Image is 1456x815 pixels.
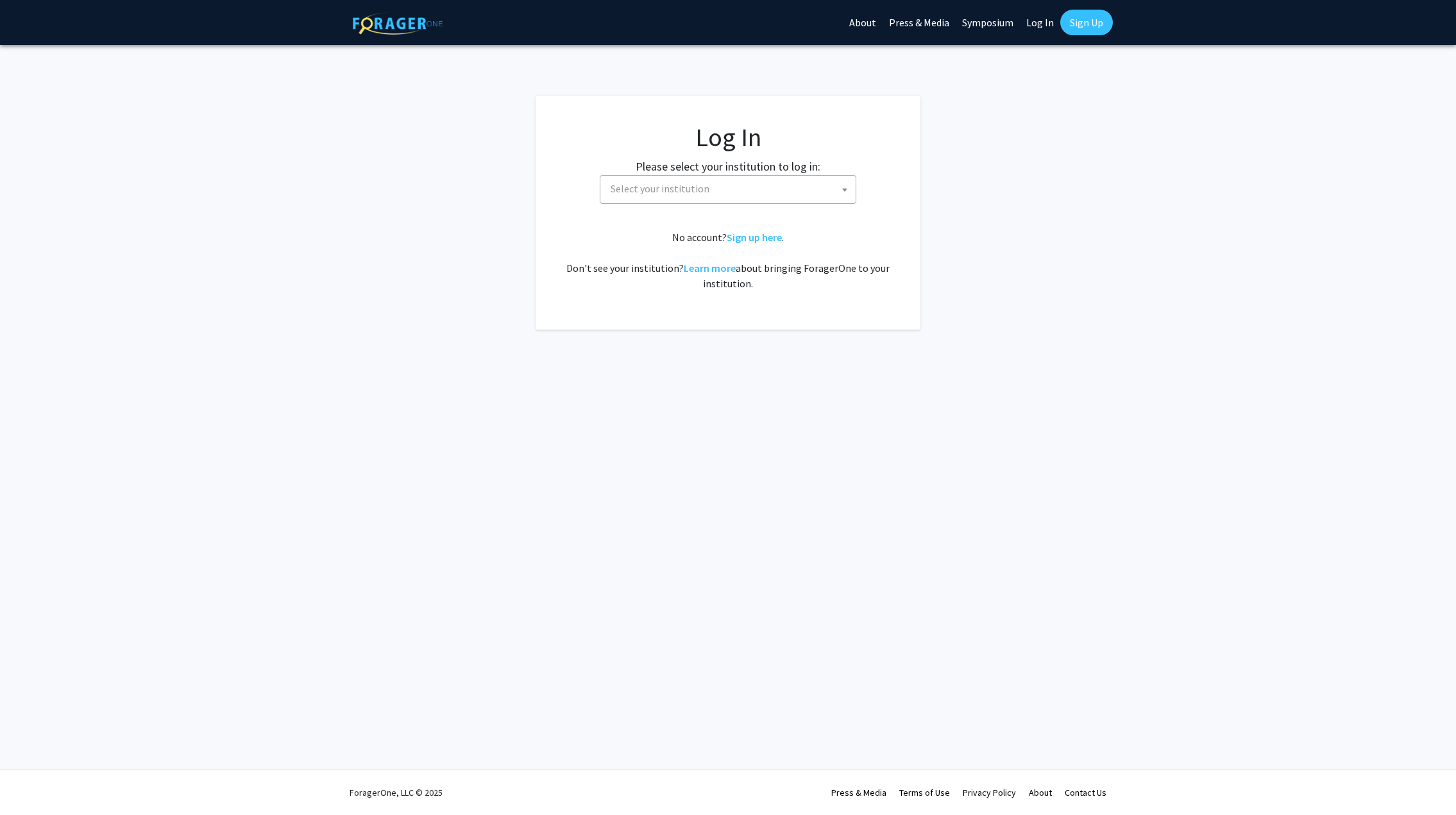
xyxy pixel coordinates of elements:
a: About [1029,787,1052,798]
h1: Log In [561,122,895,153]
a: Contact Us [1065,787,1106,798]
div: No account? . Don't see your institution? about bringing ForagerOne to your institution. [561,230,895,291]
a: Learn more about bringing ForagerOne to your institution [684,262,736,274]
a: Sign up here [727,231,782,244]
span: Select your institution [600,175,856,204]
span: Select your institution [605,176,856,202]
a: Sign Up [1060,10,1113,35]
div: ForagerOne, LLC © 2025 [350,770,443,815]
img: ForagerOne Logo [353,12,443,35]
span: Select your institution [611,182,709,195]
a: Press & Media [831,787,886,798]
a: Privacy Policy [963,787,1016,798]
a: Terms of Use [899,787,950,798]
label: Please select your institution to log in: [636,158,820,175]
